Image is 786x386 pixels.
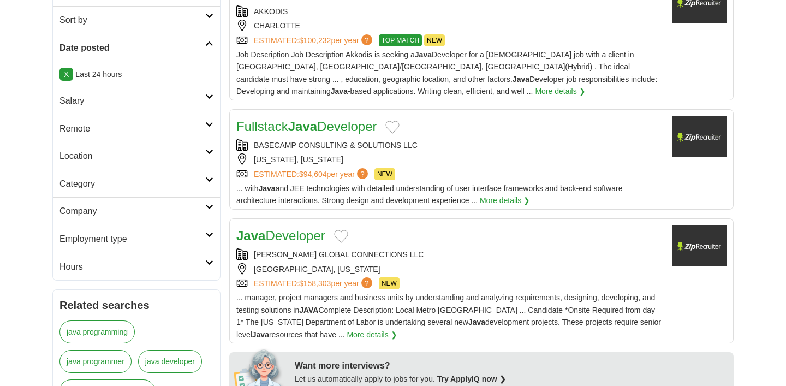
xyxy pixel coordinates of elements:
[53,197,220,225] a: Company
[513,75,529,84] strong: Java
[59,94,205,108] h2: Salary
[53,6,220,34] a: Sort by
[437,375,506,383] a: Try ApplyIQ now ❯
[379,277,400,289] span: NEW
[59,149,205,163] h2: Location
[374,168,395,180] span: NEW
[480,194,530,206] a: More details ❯
[59,68,73,81] a: X
[53,34,220,62] a: Date posted
[53,142,220,170] a: Location
[468,318,485,326] strong: Java
[59,204,205,218] h2: Company
[59,122,205,136] h2: Remote
[258,184,275,193] strong: Java
[288,119,317,134] strong: Java
[59,296,213,314] h2: Related searches
[138,350,202,373] a: java developer
[357,168,368,179] span: ?
[379,34,422,46] span: TOP MATCH
[347,329,397,341] a: More details ❯
[236,293,661,339] span: ... manager, project managers and business units by understanding and analyzing requirements, des...
[334,230,348,243] button: Add to favorite jobs
[299,279,331,288] span: $158,303
[254,277,374,289] a: ESTIMATED:$158,303per year?
[299,36,331,45] span: $100,232
[53,253,220,281] a: Hours
[252,330,269,339] strong: Java
[59,68,213,80] p: Last 24 hours
[236,228,325,243] a: JavaDeveloper
[236,248,663,260] div: [PERSON_NAME] GLOBAL CONNECTIONS LLC
[236,50,657,96] span: Job Description Job Description Akkodis is seeking a Developer for a [DEMOGRAPHIC_DATA] job with ...
[236,184,622,205] span: ... with and JEE technologies with detailed understanding of user interface frameworks and back-e...
[236,20,663,32] div: CHARLOTTE
[236,139,663,151] div: BASECAMP CONSULTING & SOLUTIONS LLC
[236,5,663,17] div: AKKODIS
[295,373,727,385] div: Let us automatically apply to jobs for you.
[59,177,205,191] h2: Category
[53,115,220,142] a: Remote
[236,153,663,165] div: [US_STATE], [US_STATE]
[59,260,205,274] h2: Hours
[59,232,205,246] h2: Employment type
[53,225,220,253] a: Employment type
[672,116,727,157] img: Company logo
[59,41,205,55] h2: Date posted
[415,50,432,59] strong: Java
[236,119,377,134] a: FullstackJavaDeveloper
[672,225,727,266] img: Company logo
[59,350,132,373] a: java programmer
[361,277,372,288] span: ?
[53,170,220,198] a: Category
[535,85,585,97] a: More details ❯
[53,87,220,115] a: Salary
[59,13,205,27] h2: Sort by
[331,87,348,96] strong: Java
[295,359,727,373] div: Want more interviews?
[385,121,400,134] button: Add to favorite jobs
[299,170,327,179] span: $94,604
[236,228,265,243] strong: Java
[236,263,663,275] div: [GEOGRAPHIC_DATA], [US_STATE]
[59,320,135,343] a: java programming
[361,34,372,45] span: ?
[254,34,374,46] a: ESTIMATED:$100,232per year?
[299,306,318,314] strong: JAVA
[254,168,370,180] a: ESTIMATED:$94,604per year?
[424,34,445,46] span: NEW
